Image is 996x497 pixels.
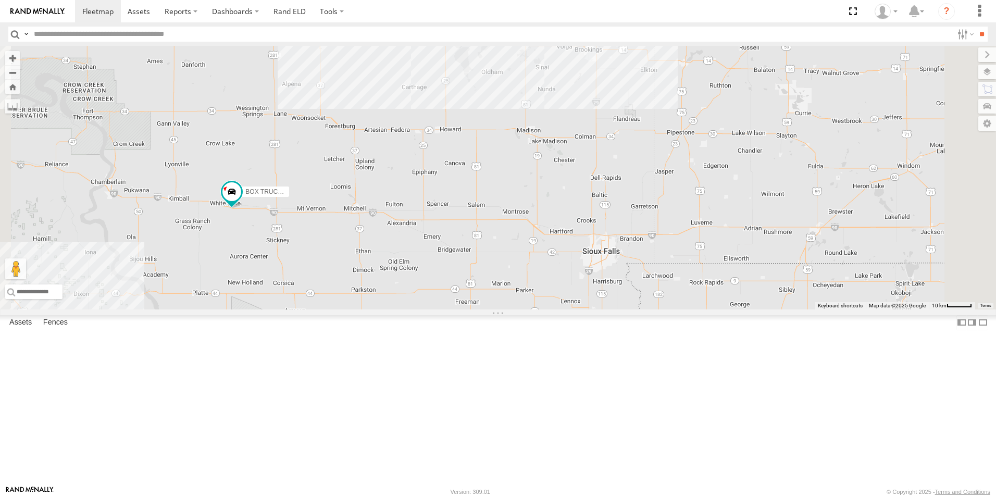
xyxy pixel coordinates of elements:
[451,489,490,495] div: Version: 309.01
[938,3,955,20] i: ?
[932,303,947,308] span: 10 km
[38,315,73,330] label: Fences
[818,302,863,309] button: Keyboard shortcuts
[869,303,926,308] span: Map data ©2025 Google
[5,258,26,279] button: Drag Pegman onto the map to open Street View
[10,8,65,15] img: rand-logo.svg
[978,315,988,330] label: Hide Summary Table
[6,487,54,497] a: Visit our Website
[22,27,30,42] label: Search Query
[967,315,977,330] label: Dock Summary Table to the Right
[887,489,990,495] div: © Copyright 2025 -
[5,51,20,65] button: Zoom in
[5,80,20,94] button: Zoom Home
[935,489,990,495] a: Terms and Conditions
[929,302,975,309] button: Map Scale: 10 km per 45 pixels
[245,188,296,195] span: BOX TRUCK#118
[956,315,967,330] label: Dock Summary Table to the Left
[980,304,991,308] a: Terms (opens in new tab)
[871,4,901,19] div: Devan Weelborg
[5,65,20,80] button: Zoom out
[4,315,37,330] label: Assets
[978,116,996,131] label: Map Settings
[953,27,976,42] label: Search Filter Options
[5,99,20,114] label: Measure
